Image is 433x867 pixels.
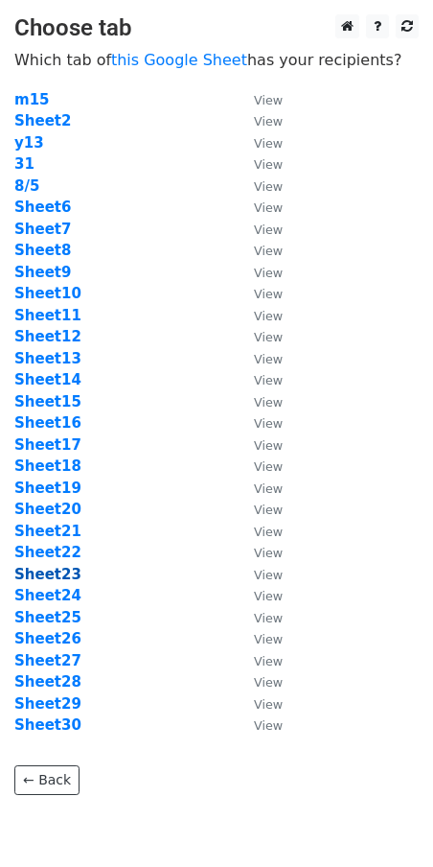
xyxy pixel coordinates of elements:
[235,630,283,647] a: View
[254,589,283,603] small: View
[14,501,81,518] a: Sheet20
[14,328,81,345] a: Sheet12
[254,200,283,215] small: View
[235,457,283,475] a: View
[235,501,283,518] a: View
[14,199,71,216] a: Sheet6
[254,503,283,517] small: View
[235,307,283,324] a: View
[14,544,81,561] a: Sheet22
[235,673,283,691] a: View
[235,350,283,367] a: View
[254,459,283,474] small: View
[254,611,283,625] small: View
[14,393,81,410] a: Sheet15
[14,91,50,108] a: m15
[14,523,81,540] a: Sheet21
[235,544,283,561] a: View
[235,221,283,238] a: View
[14,436,81,454] a: Sheet17
[235,609,283,626] a: View
[14,112,71,129] a: Sheet2
[14,457,81,475] a: Sheet18
[14,716,81,734] a: Sheet30
[14,765,80,795] a: ← Back
[254,352,283,366] small: View
[254,697,283,712] small: View
[14,371,81,388] strong: Sheet14
[111,51,247,69] a: this Google Sheet
[14,221,71,238] a: Sheet7
[235,587,283,604] a: View
[235,91,283,108] a: View
[14,587,81,604] a: Sheet24
[14,609,81,626] a: Sheet25
[254,654,283,668] small: View
[14,50,419,70] p: Which tab of has your recipients?
[235,112,283,129] a: View
[254,525,283,539] small: View
[14,134,44,152] a: y13
[14,177,39,195] a: 8/5
[14,652,81,669] strong: Sheet27
[254,395,283,410] small: View
[235,177,283,195] a: View
[235,242,283,259] a: View
[235,480,283,497] a: View
[254,568,283,582] small: View
[254,373,283,387] small: View
[254,287,283,301] small: View
[254,114,283,129] small: View
[14,242,71,259] a: Sheet8
[235,199,283,216] a: View
[254,546,283,560] small: View
[14,285,81,302] a: Sheet10
[14,350,81,367] a: Sheet13
[14,695,81,713] a: Sheet29
[254,244,283,258] small: View
[235,695,283,713] a: View
[14,155,34,173] a: 31
[254,266,283,280] small: View
[337,775,433,867] iframe: Chat Widget
[14,630,81,647] a: Sheet26
[254,675,283,690] small: View
[235,566,283,583] a: View
[235,285,283,302] a: View
[254,330,283,344] small: View
[235,716,283,734] a: View
[254,136,283,151] small: View
[254,309,283,323] small: View
[254,179,283,194] small: View
[235,414,283,432] a: View
[14,264,71,281] a: Sheet9
[235,652,283,669] a: View
[254,223,283,237] small: View
[235,264,283,281] a: View
[235,371,283,388] a: View
[254,157,283,172] small: View
[254,438,283,453] small: View
[14,480,81,497] a: Sheet19
[14,414,81,432] a: Sheet16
